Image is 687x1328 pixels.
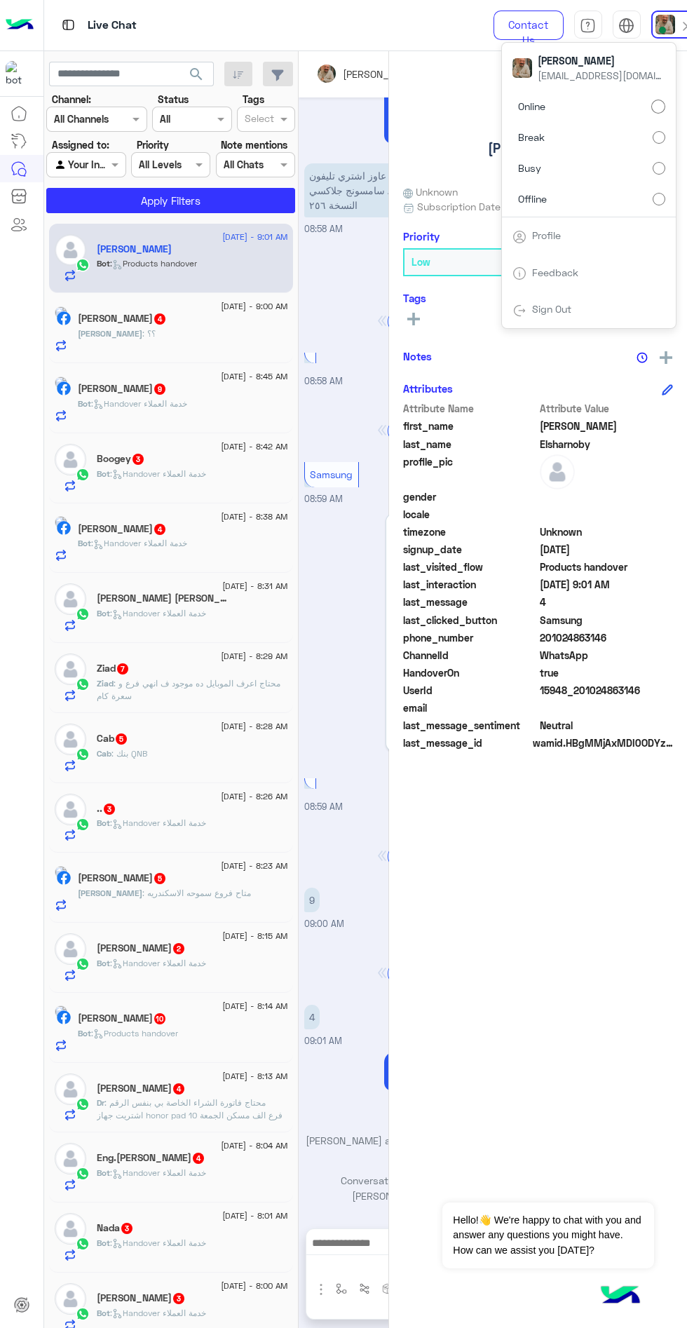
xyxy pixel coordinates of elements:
span: Bot [97,608,110,618]
span: محتاج اعرف الموبايل ده موجود ف انهي فرع و سعرة كام [97,678,280,701]
img: WhatsApp [76,607,90,621]
img: defaultAdmin.png [55,794,86,825]
img: Facebook [57,521,71,535]
span: متاح فروع سموحه الاسكندريه [142,888,251,898]
h5: Dr. Waleed Sayed Ali [97,592,231,604]
span: Bot [97,958,110,968]
span: Bot [78,398,91,409]
img: WhatsApp [76,957,90,971]
span: Break [518,130,545,144]
span: 3 [173,1293,184,1304]
span: 2 [173,943,184,954]
h5: Ahmed Sadek [78,313,167,325]
p: 12/8/2025, 9:01 AM [384,1052,518,1091]
img: defaultAdmin.png [55,653,86,685]
span: wamid.HBgMMjAxMDI0ODYzMTQ2FQIAEhggQ0YwQjRGODQzQjM4QjM1NTY0RkQ4MEY1MjZDQTMyODQA [533,736,673,750]
img: userImage [512,58,532,78]
img: WhatsApp [76,258,90,272]
label: Status [158,92,189,107]
span: 08:58 AM [304,376,343,386]
img: notes [637,352,648,363]
span: 5 [154,873,165,884]
span: phone_number [403,630,537,645]
div: Apple [388,311,654,332]
img: Logo [6,11,34,40]
span: Attribute Value [540,401,674,416]
span: 4 [193,1153,204,1164]
h6: Priority [403,230,440,243]
span: Bot [78,1028,91,1038]
span: Online [518,99,545,114]
img: defaultAdmin.png [55,1283,86,1315]
span: Cab [97,748,111,759]
input: Busy [653,162,665,175]
span: 2025-08-12T06:01:05.296Z [540,577,674,592]
h6: Tags [403,292,673,304]
button: select flow [330,1278,353,1301]
span: Unknown [403,184,458,199]
img: hulul-logo.png [596,1272,645,1321]
p: 12/8/2025, 9:00 AM [304,888,320,912]
span: 2025-05-12T16:46:40.761Z [540,542,674,557]
span: null [540,700,674,715]
h5: Dr Ahmed Eid [97,1083,186,1095]
button: Trigger scenario [353,1278,376,1301]
a: Feedback [532,266,578,278]
span: 2 [540,648,674,663]
img: tab [580,18,596,34]
span: [DATE] - 8:45 AM [221,370,287,383]
p: 12/8/2025, 9:01 AM [304,1005,320,1029]
h5: Mohamed Helmy [78,523,167,535]
span: Hello!👋 We're happy to chat with you and answer any questions you might have. How can we assist y... [442,1202,653,1268]
img: picture [55,377,67,389]
img: defaultAdmin.png [55,1073,86,1105]
img: WhatsApp [76,1237,90,1251]
span: null [540,489,674,504]
span: : Handover خدمة العملاء [110,818,206,828]
span: Elsharnoby [540,437,674,452]
img: tab [60,16,77,34]
span: : Handover خدمة العملاء [110,608,206,618]
p: Conversation was assigned to [PERSON_NAME] [304,1173,518,1203]
img: defaultAdmin.png [55,583,86,615]
span: 3 [132,454,144,465]
h5: Peter Yacoup [78,872,167,884]
span: 09:01 AM [304,1036,342,1046]
a: Sign Out [532,303,571,315]
img: WhatsApp [76,1167,90,1181]
input: Online [651,100,665,114]
span: Bot [97,468,110,479]
h6: Notes [403,350,432,363]
span: بنك QNB [111,748,147,759]
img: defaultAdmin.png [55,234,86,266]
img: WhatsApp [76,677,90,691]
span: Bot [97,258,110,269]
span: [DATE] - 8:31 AM [222,580,287,592]
span: : Handover خدمة العملاء [110,468,206,479]
span: 4 [173,1083,184,1095]
span: last_visited_flow [403,560,537,574]
img: Facebook [57,1010,71,1024]
label: Note mentions [221,137,287,152]
span: UserId [403,683,537,698]
h5: Ziad [97,663,130,675]
span: last_interaction [403,577,537,592]
img: create order [382,1283,393,1294]
span: [PERSON_NAME] [78,888,142,898]
span: 201024863146 [540,630,674,645]
button: search [179,62,214,92]
span: Attribute Name [403,401,537,416]
p: Live Chat [88,16,137,35]
span: 4 [154,524,165,535]
span: Bot [97,1167,110,1178]
label: Assigned to: [52,137,109,152]
span: Ziad [97,678,114,689]
img: defaultAdmin.png [55,933,86,965]
span: ؟؟ [142,328,156,339]
span: : Handover خدمة العملاء [110,1167,206,1178]
span: 5 [116,733,127,745]
span: [DATE] - 8:14 AM [222,1000,287,1012]
span: Bot [97,818,110,828]
span: Bot [78,538,91,548]
a: Profile [532,229,561,241]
